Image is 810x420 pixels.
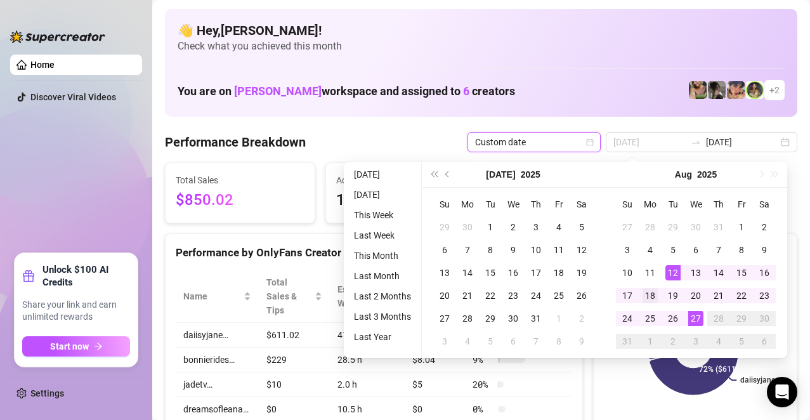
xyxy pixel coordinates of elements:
[502,307,525,330] td: 2025-07-30
[176,348,259,372] td: bonnierides…
[734,311,749,326] div: 29
[741,376,781,385] text: daiisyjane…
[437,265,452,280] div: 13
[616,193,639,216] th: Su
[183,289,241,303] span: Name
[684,239,707,261] td: 2025-08-06
[691,137,701,147] span: to
[711,311,726,326] div: 28
[349,329,416,345] li: Last Year
[502,330,525,353] td: 2025-08-06
[176,188,304,213] span: $850.02
[441,162,455,187] button: Previous month (PageUp)
[502,216,525,239] td: 2025-07-02
[473,402,493,416] span: 0 %
[483,242,498,258] div: 8
[30,388,64,398] a: Settings
[707,330,730,353] td: 2025-09-04
[460,265,475,280] div: 14
[433,307,456,330] td: 2025-07-27
[176,173,304,187] span: Total Sales
[479,193,502,216] th: Tu
[405,372,465,397] td: $5
[427,162,441,187] button: Last year (Control + left)
[330,323,405,348] td: 47.0 h
[483,311,498,326] div: 29
[639,193,662,216] th: Mo
[706,135,778,149] input: End date
[266,275,312,317] span: Total Sales & Tips
[456,307,479,330] td: 2025-07-28
[757,311,772,326] div: 30
[730,284,753,307] td: 2025-08-22
[662,307,684,330] td: 2025-08-26
[707,261,730,284] td: 2025-08-14
[506,242,521,258] div: 9
[688,311,703,326] div: 27
[551,311,566,326] div: 1
[613,135,686,149] input: Start date
[620,220,635,235] div: 27
[662,193,684,216] th: Tu
[757,288,772,303] div: 23
[551,265,566,280] div: 18
[684,193,707,216] th: We
[711,220,726,235] div: 31
[349,248,416,263] li: This Month
[707,216,730,239] td: 2025-07-31
[547,193,570,216] th: Fr
[349,187,416,202] li: [DATE]
[433,284,456,307] td: 2025-07-20
[506,311,521,326] div: 30
[684,330,707,353] td: 2025-09-03
[176,323,259,348] td: daiisyjane…
[711,288,726,303] div: 21
[639,284,662,307] td: 2025-08-18
[639,330,662,353] td: 2025-09-01
[547,216,570,239] td: 2025-07-04
[753,193,776,216] th: Sa
[753,284,776,307] td: 2025-08-23
[460,288,475,303] div: 21
[521,162,540,187] button: Choose a year
[349,207,416,223] li: This Week
[707,284,730,307] td: 2025-08-21
[460,334,475,349] div: 4
[502,239,525,261] td: 2025-07-09
[643,220,658,235] div: 28
[753,261,776,284] td: 2025-08-16
[639,239,662,261] td: 2025-08-04
[730,307,753,330] td: 2025-08-29
[330,372,405,397] td: 2.0 h
[259,270,330,323] th: Total Sales & Tips
[178,84,515,98] h1: You are on workspace and assigned to creators
[551,288,566,303] div: 25
[528,288,544,303] div: 24
[176,270,259,323] th: Name
[570,284,593,307] td: 2025-07-26
[336,173,465,187] span: Active Chats
[665,242,681,258] div: 5
[746,81,764,99] img: jadesummersss
[30,92,116,102] a: Discover Viral Videos
[574,334,589,349] div: 9
[479,261,502,284] td: 2025-07-15
[506,288,521,303] div: 23
[479,307,502,330] td: 2025-07-29
[259,323,330,348] td: $611.02
[456,216,479,239] td: 2025-06-30
[730,193,753,216] th: Fr
[551,242,566,258] div: 11
[10,30,105,43] img: logo-BBDzfeDw.svg
[94,342,103,351] span: arrow-right
[337,282,388,310] div: Est. Hours Worked
[165,133,306,151] h4: Performance Breakdown
[42,263,130,289] strong: Unlock $100 AI Credits
[479,216,502,239] td: 2025-07-01
[643,311,658,326] div: 25
[525,307,547,330] td: 2025-07-31
[483,334,498,349] div: 5
[437,334,452,349] div: 3
[662,284,684,307] td: 2025-08-19
[502,261,525,284] td: 2025-07-16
